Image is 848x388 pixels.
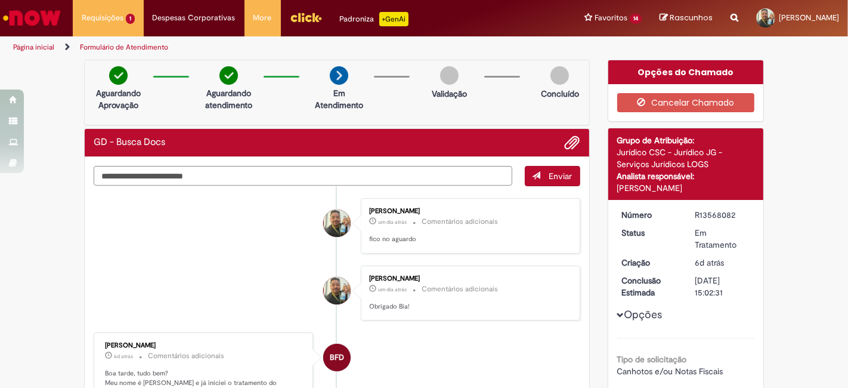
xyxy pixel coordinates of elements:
img: click_logo_yellow_360x200.png [290,8,322,26]
small: Comentários adicionais [148,351,224,361]
p: Aguardando atendimento [200,87,258,111]
div: Opções do Chamado [608,60,764,84]
span: Rascunhos [670,12,713,23]
small: Comentários adicionais [422,217,498,227]
span: Canhotos e/ou Notas Fiscais [617,366,723,377]
time: 25/09/2025 15:02:27 [695,257,724,268]
p: Aguardando Aprovação [89,87,147,111]
span: BFD [330,343,344,372]
div: [PERSON_NAME] [369,208,568,215]
p: Concluído [541,88,579,100]
p: +GenAi [379,12,408,26]
button: Cancelar Chamado [617,93,755,112]
div: R13568082 [695,209,750,221]
small: Comentários adicionais [422,284,498,294]
div: Grupo de Atribuição: [617,134,755,146]
span: More [253,12,272,24]
div: Padroniza [340,12,408,26]
div: Beatriz Florio De Jesus [323,344,351,371]
div: Em Tratamento [695,227,750,251]
p: Em Atendimento [310,87,368,111]
span: 14 [630,14,642,24]
time: 30/09/2025 11:06:52 [378,286,407,293]
div: Analista responsável: [617,170,755,182]
time: 30/09/2025 11:07:01 [378,218,407,226]
a: Rascunhos [660,13,713,24]
dt: Status [613,227,686,239]
div: Jurídico CSC - Jurídico JG - Serviços Jurídicos LOGS [617,146,755,170]
span: [PERSON_NAME] [779,13,839,23]
span: 6d atrás [695,257,724,268]
a: Página inicial [13,42,54,52]
div: Saullo Murilo Feitosa Barbosa [323,210,351,237]
img: check-circle-green.png [109,66,128,85]
p: Validação [432,88,467,100]
span: Favoritos [595,12,627,24]
div: [PERSON_NAME] [105,342,304,349]
img: check-circle-green.png [219,66,238,85]
button: Adicionar anexos [565,135,580,150]
span: Requisições [82,12,123,24]
dt: Número [613,209,686,221]
div: 25/09/2025 17:02:27 [695,257,750,269]
img: arrow-next.png [330,66,348,85]
ul: Trilhas de página [9,36,556,58]
dt: Conclusão Estimada [613,275,686,298]
a: Formulário de Atendimento [80,42,168,52]
div: [PERSON_NAME] [617,182,755,194]
button: Enviar [525,166,580,186]
p: Obrigado Bia! [369,302,568,312]
h2: GD - Busca Docs Histórico de tíquete [94,137,165,148]
b: Tipo de solicitação [617,354,687,365]
span: 6d atrás [114,353,133,360]
div: [DATE] 15:02:31 [695,275,750,298]
span: 1 [126,14,135,24]
span: um dia atrás [378,286,407,293]
span: Enviar [549,171,572,181]
dt: Criação [613,257,686,269]
div: [PERSON_NAME] [369,275,568,282]
img: ServiceNow [1,6,63,30]
p: fico no aguardo [369,235,568,244]
span: Despesas Corporativas [153,12,236,24]
img: img-circle-grey.png [550,66,569,85]
textarea: Digite sua mensagem aqui... [94,166,512,186]
img: img-circle-grey.png [440,66,459,85]
time: 25/09/2025 15:59:20 [114,353,133,360]
span: um dia atrás [378,218,407,226]
div: Saullo Murilo Feitosa Barbosa [323,277,351,304]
